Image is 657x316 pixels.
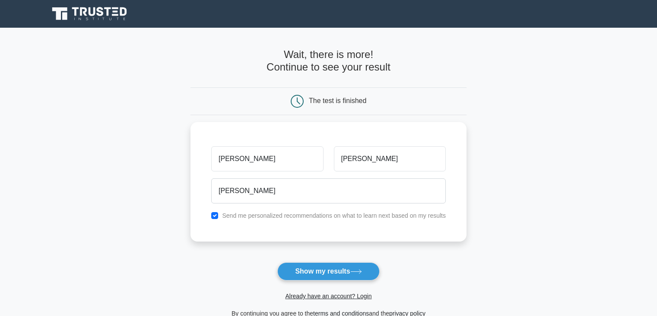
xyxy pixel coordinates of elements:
div: The test is finished [309,97,366,104]
input: Email [211,178,446,203]
button: Show my results [277,262,379,281]
h4: Wait, there is more! Continue to see your result [190,48,467,74]
a: Already have an account? Login [285,293,371,300]
input: First name [211,146,323,171]
label: Send me personalized recommendations on what to learn next based on my results [222,212,446,219]
input: Last name [334,146,446,171]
